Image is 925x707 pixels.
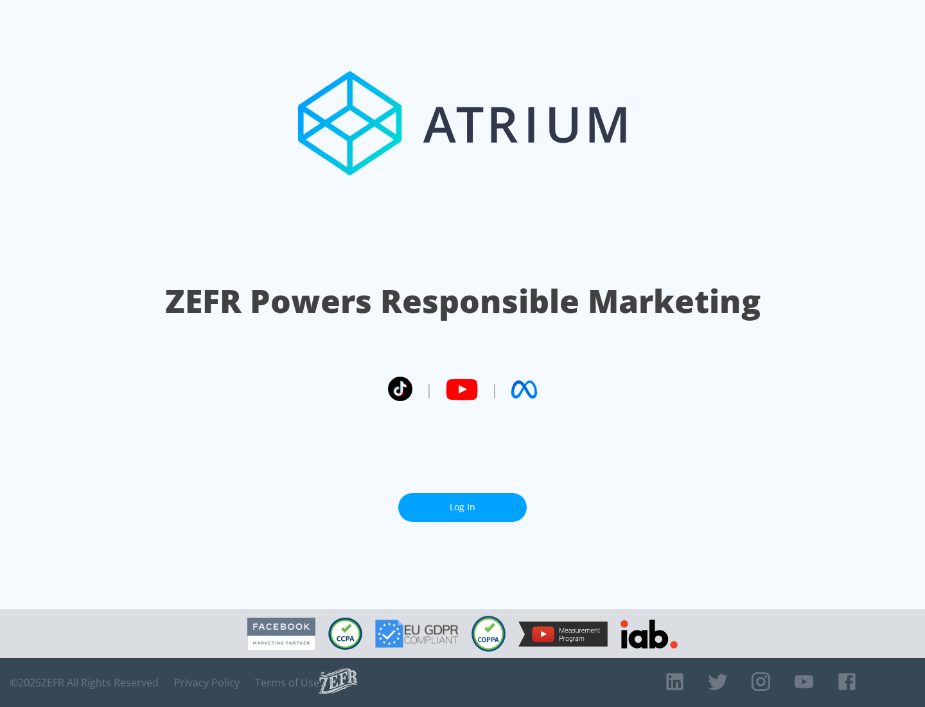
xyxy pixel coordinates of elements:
a: Privacy Policy [174,676,240,689]
img: GDPR Compliant [375,620,459,648]
span: © 2025 ZEFR All Rights Reserved [10,676,159,689]
a: Terms of Use [255,676,319,689]
img: COPPA Compliant [471,616,506,652]
span: | [491,380,498,399]
img: Facebook Marketing Partner [247,618,315,650]
span: | [425,380,433,399]
h1: ZEFR Powers Responsible Marketing [165,279,761,323]
img: CCPA Compliant [328,618,362,650]
img: YouTube Measurement Program [518,622,608,647]
img: IAB [621,620,678,649]
a: Log In [398,493,527,522]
